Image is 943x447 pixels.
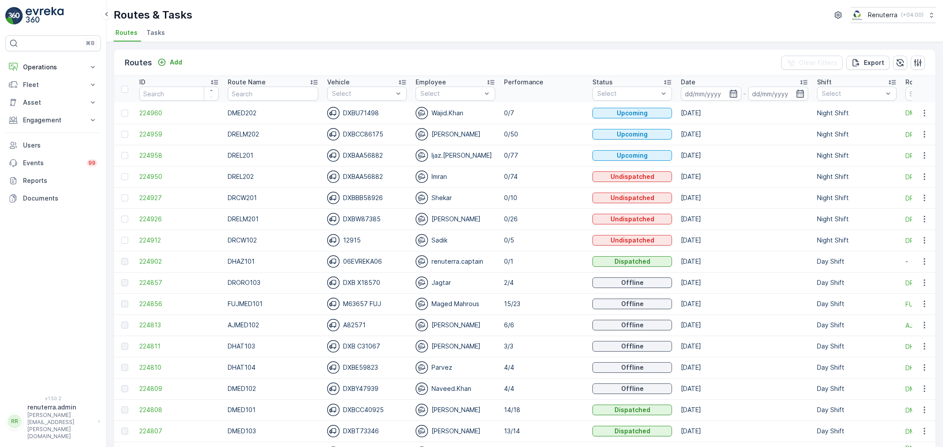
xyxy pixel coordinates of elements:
[817,321,897,330] p: Day Shift
[228,299,318,308] p: FUJMED101
[327,383,407,395] div: DXBY47939
[327,213,407,225] div: DXBW87385
[5,111,101,129] button: Engagement
[817,130,897,139] p: Night Shift
[228,109,318,117] p: DMED202
[416,170,428,183] img: svg%3e
[592,405,672,415] button: Dispatched
[23,63,83,72] p: Operations
[504,109,584,117] p: 0/7
[5,136,101,154] a: Users
[327,404,407,416] div: DXBCC40925
[139,299,219,308] a: 224856
[139,427,219,436] a: 224807
[5,76,101,94] button: Fleet
[416,425,495,437] div: [PERSON_NAME]
[416,298,495,310] div: Maged Mahrous
[121,343,128,350] div: Toggle Row Selected
[851,10,864,20] img: Screenshot_2024-07-26_at_13.33.01.png
[327,361,340,374] img: svg%3e
[416,149,495,162] div: Ijaz.[PERSON_NAME]
[592,383,672,394] button: Offline
[228,427,318,436] p: DMED103
[676,293,813,314] td: [DATE]
[621,321,644,330] p: Offline
[121,173,128,180] div: Toggle Row Selected
[139,363,219,372] a: 224810
[327,383,340,395] img: svg%3e
[615,427,650,436] p: Dispatched
[416,234,495,246] div: Sadik
[327,319,407,331] div: A82571
[139,87,219,101] input: Search
[327,170,407,183] div: DXBAA56882
[416,277,428,289] img: svg%3e
[327,149,340,162] img: svg%3e
[592,320,672,330] button: Offline
[121,131,128,138] div: Toggle Row Selected
[504,215,584,223] p: 0/26
[327,255,407,268] div: 06EVREKA06
[125,57,152,69] p: Routes
[416,213,495,225] div: [PERSON_NAME]
[327,170,340,183] img: svg%3e
[592,171,672,182] button: Undispatched
[139,342,219,351] a: 224811
[817,342,897,351] p: Day Shift
[822,89,883,98] p: Select
[327,234,407,246] div: 12915
[332,89,393,98] p: Select
[121,322,128,329] div: Toggle Row Selected
[592,108,672,118] button: Upcoming
[228,278,318,287] p: DRORO103
[676,336,813,357] td: [DATE]
[5,154,101,172] a: Events99
[611,172,654,181] p: Undispatched
[901,11,924,19] p: ( +04:00 )
[504,78,543,87] p: Performance
[617,109,648,117] p: Upcoming
[23,98,83,107] p: Asset
[676,357,813,378] td: [DATE]
[817,236,897,245] p: Night Shift
[504,151,584,160] p: 0/77
[676,378,813,399] td: [DATE]
[817,384,897,393] p: Day Shift
[139,278,219,287] a: 224857
[139,236,219,245] span: 224912
[228,130,318,139] p: DRELM202
[416,319,495,331] div: [PERSON_NAME]
[327,277,407,289] div: DXB X18570
[416,213,428,225] img: svg%3e
[592,256,672,267] button: Dispatched
[817,215,897,223] p: Night Shift
[139,172,219,181] a: 224950
[504,130,584,139] p: 0/50
[905,78,939,87] p: Route Plan
[121,406,128,413] div: Toggle Row Selected
[416,425,428,437] img: svg%3e
[327,340,340,352] img: svg%3e
[139,130,219,139] a: 224959
[139,405,219,414] span: 224808
[327,213,340,225] img: svg%3e
[420,89,481,98] p: Select
[139,384,219,393] a: 224809
[27,403,94,412] p: renuterra.admin
[139,151,219,160] a: 224958
[327,255,340,268] img: svg%3e
[115,28,137,37] span: Routes
[592,193,672,203] button: Undispatched
[864,58,884,67] p: Export
[327,192,407,204] div: DXBBB58926
[592,214,672,224] button: Undispatched
[228,78,266,87] p: Route Name
[416,255,495,268] div: renuterra.captain
[139,78,145,87] p: ID
[26,7,64,25] img: logo_light-DOdMpM7g.png
[592,235,672,246] button: Undispatched
[228,363,318,372] p: DHAT104
[170,58,182,67] p: Add
[615,257,650,266] p: Dispatched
